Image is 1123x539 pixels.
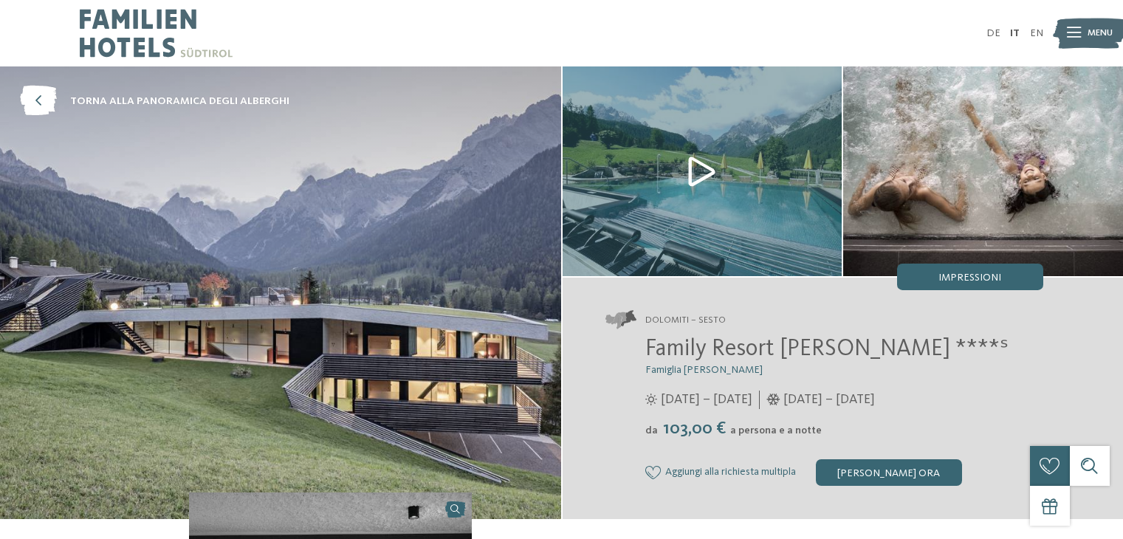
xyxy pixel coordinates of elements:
a: torna alla panoramica degli alberghi [20,86,289,117]
span: Aggiungi alla richiesta multipla [665,467,796,478]
span: Dolomiti – Sesto [645,314,726,327]
span: Impressioni [938,272,1001,283]
span: Family Resort [PERSON_NAME] ****ˢ [645,337,1009,361]
i: Orari d'apertura estate [645,394,657,405]
i: Orari d'apertura inverno [766,394,780,405]
span: 103,00 € [659,420,729,438]
span: torna alla panoramica degli alberghi [70,94,289,109]
a: EN [1030,28,1043,38]
a: DE [986,28,1000,38]
span: a persona e a notte [730,425,822,436]
img: Il nostro family hotel a Sesto, il vostro rifugio sulle Dolomiti. [563,66,842,276]
span: Famiglia [PERSON_NAME] [645,365,763,375]
span: Menu [1088,27,1113,40]
div: [PERSON_NAME] ora [816,459,962,486]
span: da [645,425,658,436]
a: IT [1010,28,1020,38]
img: Il nostro family hotel a Sesto, il vostro rifugio sulle Dolomiti. [843,66,1123,276]
span: [DATE] – [DATE] [661,391,752,409]
span: [DATE] – [DATE] [783,391,875,409]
